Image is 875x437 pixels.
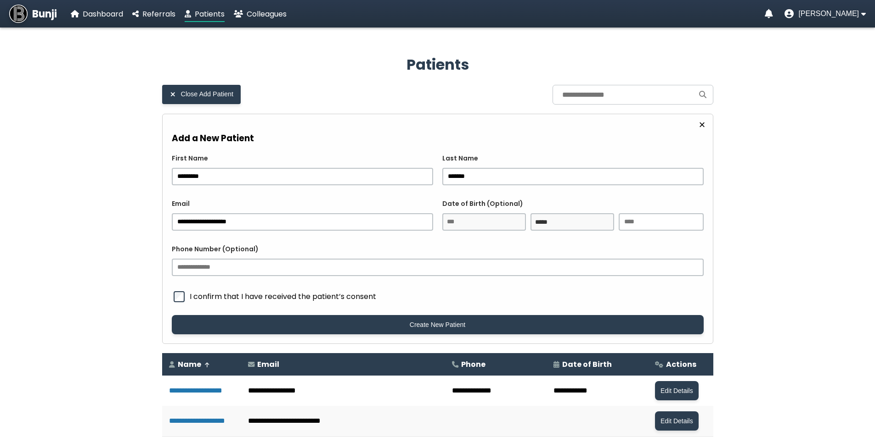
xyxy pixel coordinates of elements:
[247,9,287,19] span: Colleagues
[547,353,648,376] th: Date of Birth
[172,132,704,145] h3: Add a New Patient
[142,9,175,19] span: Referrals
[9,5,28,23] img: Bunji Dental Referral Management
[648,353,713,376] th: Actions
[32,6,57,22] span: Bunji
[172,199,433,209] label: Email
[162,54,713,76] h2: Patients
[241,353,445,376] th: Email
[71,8,123,20] a: Dashboard
[190,291,704,302] span: I confirm that I have received the patient’s consent
[181,90,233,98] span: Close Add Patient
[445,353,547,376] th: Phone
[172,244,704,254] label: Phone Number (Optional)
[765,9,773,18] a: Notifications
[132,8,175,20] a: Referrals
[696,119,708,131] button: Close
[83,9,123,19] span: Dashboard
[172,315,704,334] button: Create New Patient
[655,381,699,400] button: Edit
[162,353,241,376] th: Name
[785,9,866,18] button: User menu
[185,8,225,20] a: Patients
[234,8,287,20] a: Colleagues
[442,199,704,209] label: Date of Birth (Optional)
[195,9,225,19] span: Patients
[442,154,704,163] label: Last Name
[9,5,57,23] a: Bunji
[162,85,241,104] button: Close Add Patient
[798,10,859,18] span: [PERSON_NAME]
[655,411,699,431] button: Edit
[172,154,433,163] label: First Name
